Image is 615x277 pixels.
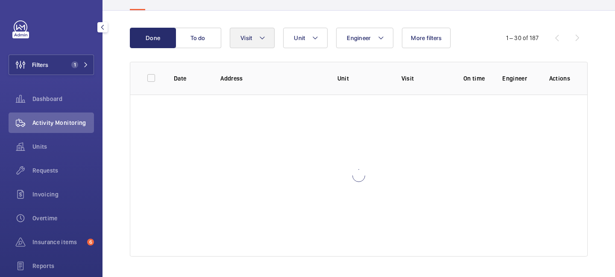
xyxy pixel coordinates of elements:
button: To do [175,28,221,48]
p: Unit [337,74,388,83]
button: Unit [283,28,328,48]
button: Done [130,28,176,48]
span: More filters [411,35,442,41]
span: Overtime [32,214,94,222]
p: Visit [401,74,446,83]
span: Units [32,142,94,151]
span: Insurance items [32,238,84,246]
span: Requests [32,166,94,175]
span: Dashboard [32,95,94,103]
p: Engineer [502,74,535,83]
p: Actions [549,74,570,83]
button: Visit [230,28,275,48]
button: Engineer [336,28,393,48]
span: Engineer [347,35,371,41]
span: Reports [32,262,94,270]
div: 1 – 30 of 187 [506,34,539,42]
span: Invoicing [32,190,94,199]
span: Activity Monitoring [32,118,94,127]
p: On time [460,74,489,83]
button: More filters [402,28,451,48]
span: Visit [240,35,252,41]
span: 1 [71,61,78,68]
p: Date [174,74,207,83]
button: Filters1 [9,55,94,75]
span: Filters [32,61,48,69]
p: Address [220,74,323,83]
span: 6 [87,239,94,245]
span: Unit [294,35,305,41]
